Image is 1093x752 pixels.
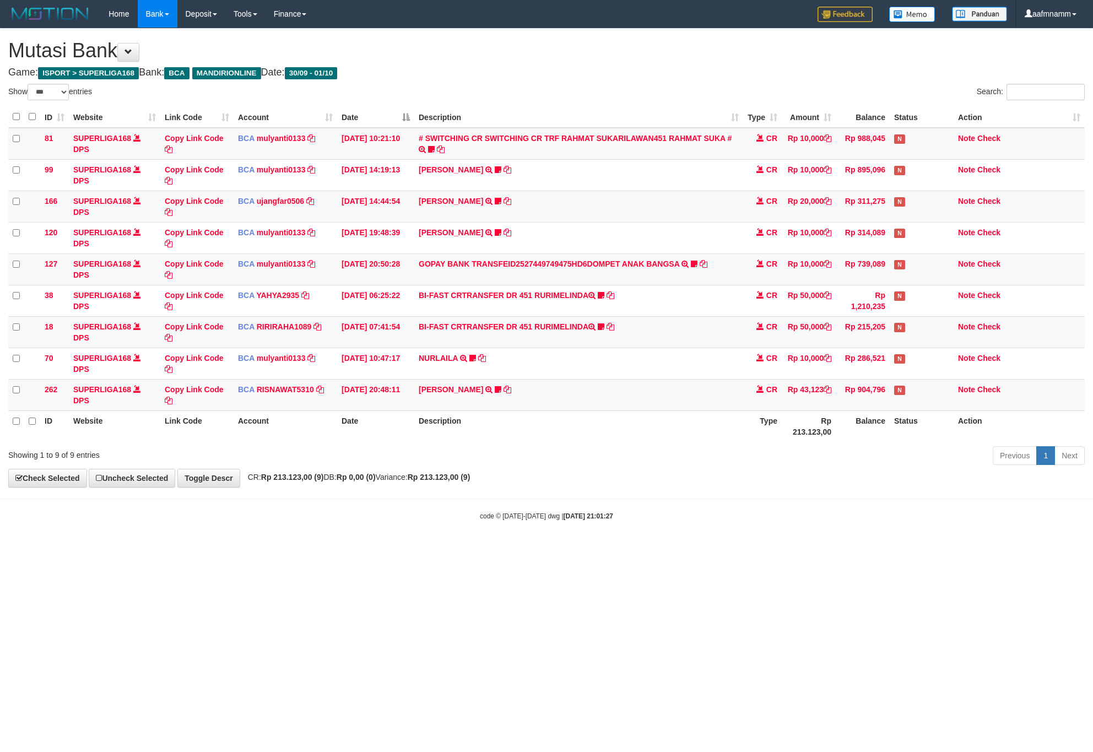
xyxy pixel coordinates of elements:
div: Showing 1 to 9 of 9 entries [8,445,447,461]
a: [PERSON_NAME] [419,385,483,394]
span: CR [766,354,777,363]
a: Copy NURLAILA to clipboard [478,354,486,363]
th: ID: activate to sort column ascending [40,106,69,128]
th: Status [890,410,954,442]
a: Copy mulyanti0133 to clipboard [307,134,315,143]
td: Rp 314,089 [836,222,890,253]
th: Account: activate to sort column ascending [234,106,337,128]
a: Copy Link Code [165,197,224,217]
span: 70 [45,354,53,363]
a: YAHYA2935 [256,291,299,300]
td: DPS [69,191,160,222]
span: BCA [238,165,255,174]
a: Check [977,259,1000,268]
span: 99 [45,165,53,174]
a: SUPERLIGA168 [73,259,131,268]
a: Uncheck Selected [89,469,175,488]
img: Button%20Memo.svg [889,7,935,22]
a: SUPERLIGA168 [73,197,131,205]
a: Note [958,354,975,363]
span: CR: DB: Variance: [242,473,470,482]
th: Date: activate to sort column descending [337,106,414,128]
a: Copy ujangfar0506 to clipboard [306,197,314,205]
a: Note [958,259,975,268]
strong: [DATE] 21:01:27 [564,512,613,520]
a: Copy Rp 10,000 to clipboard [824,228,831,237]
a: Copy mulyanti0133 to clipboard [307,165,315,174]
td: DPS [69,222,160,253]
td: Rp 43,123 [782,379,836,410]
span: 38 [45,291,53,300]
span: CR [766,322,777,331]
th: Amount: activate to sort column ascending [782,106,836,128]
small: code © [DATE]-[DATE] dwg | [480,512,613,520]
td: Rp 311,275 [836,191,890,222]
a: Copy Rp 10,000 to clipboard [824,259,831,268]
td: DPS [69,285,160,316]
a: Note [958,228,975,237]
span: CR [766,134,777,143]
a: Check [977,322,1000,331]
a: Copy GOPAY BANK TRANSFEID2527449749475HD6DOMPET ANAK BANGSA to clipboard [700,259,707,268]
th: Type [743,410,782,442]
th: Balance [836,410,890,442]
strong: Rp 213.123,00 (9) [261,473,324,482]
a: Note [958,291,975,300]
label: Show entries [8,84,92,100]
span: BCA [238,197,255,205]
th: Type: activate to sort column ascending [743,106,782,128]
td: [DATE] 14:19:13 [337,159,414,191]
h1: Mutasi Bank [8,40,1085,62]
a: Copy AKBAR SAPUTR to clipboard [504,228,511,237]
span: 127 [45,259,57,268]
span: ISPORT > SUPERLIGA168 [38,67,139,79]
td: Rp 286,521 [836,348,890,379]
a: Copy Link Code [165,165,224,185]
a: GOPAY BANK TRANSFEID2527449749475HD6DOMPET ANAK BANGSA [419,259,679,268]
a: Copy mulyanti0133 to clipboard [307,228,315,237]
td: Rp 10,000 [782,348,836,379]
span: CR [766,165,777,174]
td: Rp 10,000 [782,253,836,285]
a: Next [1054,446,1085,465]
span: BCA [238,259,255,268]
h4: Game: Bank: Date: [8,67,1085,78]
span: BCA [238,385,255,394]
span: Has Note [894,323,905,332]
a: Check [977,134,1000,143]
td: Rp 20,000 [782,191,836,222]
span: Has Note [894,134,905,144]
a: Toggle Descr [177,469,240,488]
span: Has Note [894,354,905,364]
a: Copy RISNAWAT5310 to clipboard [316,385,324,394]
a: mulyanti0133 [257,354,306,363]
a: Copy mulyanti0133 to clipboard [307,259,315,268]
span: 81 [45,134,53,143]
strong: Rp 213.123,00 (9) [408,473,470,482]
td: [DATE] 10:21:10 [337,128,414,160]
a: Note [958,197,975,205]
a: Note [958,165,975,174]
a: # SWITCHING CR SWITCHING CR TRF RAHMAT SUKARILAWAN451 RAHMAT SUKA # [419,134,732,143]
span: CR [766,259,777,268]
span: 262 [45,385,57,394]
a: Copy MUHAMMAD REZA to clipboard [504,165,511,174]
a: SUPERLIGA168 [73,228,131,237]
span: BCA [238,228,255,237]
span: Has Note [894,386,905,395]
td: Rp 1,210,235 [836,285,890,316]
span: Has Note [894,260,905,269]
a: Copy Link Code [165,134,224,154]
td: [DATE] 10:47:17 [337,348,414,379]
span: 18 [45,322,53,331]
a: SUPERLIGA168 [73,134,131,143]
a: Check [977,197,1000,205]
td: BI-FAST CRTRANSFER DR 451 RURIMELINDA [414,285,743,316]
a: ujangfar0506 [257,197,304,205]
th: Website: activate to sort column ascending [69,106,160,128]
a: Copy Link Code [165,385,224,405]
a: Copy Rp 50,000 to clipboard [824,291,831,300]
a: SUPERLIGA168 [73,165,131,174]
td: [DATE] 06:25:22 [337,285,414,316]
td: DPS [69,379,160,410]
